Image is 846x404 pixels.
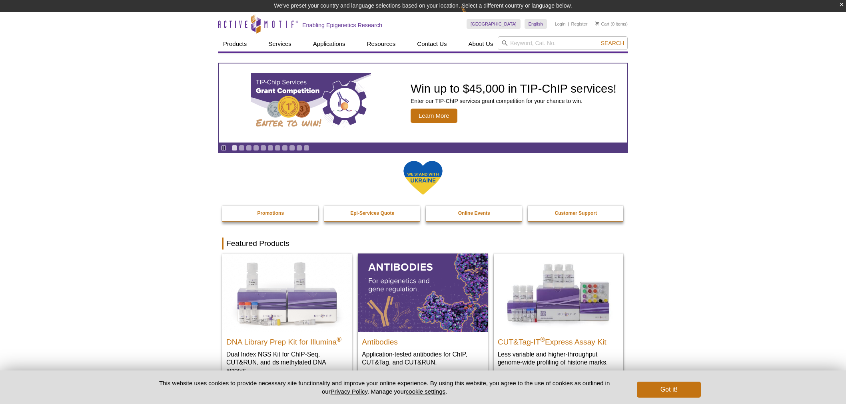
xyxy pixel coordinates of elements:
a: Contact Us [412,36,451,51]
img: DNA Library Prep Kit for Illumina [222,253,352,332]
a: English [525,19,547,29]
a: Go to slide 3 [246,145,252,151]
p: This website uses cookies to provide necessary site functionality and improve your online experie... [145,379,624,396]
h2: Enabling Epigenetics Research [302,22,382,29]
img: TIP-ChIP Services Grant Competition [251,73,371,133]
h2: DNA Library Prep Kit for Illumina [226,334,348,346]
strong: Online Events [458,210,490,216]
img: All Antibodies [358,253,487,332]
p: Less variable and higher-throughput genome-wide profiling of histone marks​. [498,350,619,366]
h2: Win up to $45,000 in TIP-ChIP services! [411,83,617,95]
strong: Promotions [257,210,284,216]
a: [GEOGRAPHIC_DATA] [467,19,521,29]
a: Go to slide 9 [289,145,295,151]
h2: CUT&Tag-IT Express Assay Kit [498,334,619,346]
a: Applications [308,36,350,51]
img: We Stand With Ukraine [403,160,443,196]
h2: Featured Products [222,238,624,250]
a: Customer Support [528,206,625,221]
a: Go to slide 1 [231,145,237,151]
span: Search [601,40,624,46]
a: Go to slide 4 [253,145,259,151]
button: Search [599,40,627,47]
button: Got it! [637,382,701,398]
a: Services [263,36,296,51]
img: Change Here [461,6,482,25]
strong: Customer Support [555,210,597,216]
li: (0 items) [595,19,628,29]
sup: ® [540,336,545,343]
a: Login [555,21,566,27]
a: Go to slide 2 [239,145,245,151]
a: TIP-ChIP Services Grant Competition Win up to $45,000 in TIP-ChIP services! Enter our TIP-ChIP se... [219,63,627,143]
a: Promotions [222,206,319,221]
a: CUT&Tag-IT® Express Assay Kit CUT&Tag-IT®Express Assay Kit Less variable and higher-throughput ge... [494,253,623,374]
li: | [568,19,569,29]
h2: Antibodies [362,334,483,346]
a: Go to slide 8 [282,145,288,151]
img: CUT&Tag-IT® Express Assay Kit [494,253,623,332]
a: About Us [464,36,498,51]
a: Epi-Services Quote [324,206,421,221]
p: Dual Index NGS Kit for ChIP-Seq, CUT&RUN, and ds methylated DNA assays. [226,350,348,374]
strong: Epi-Services Quote [350,210,394,216]
a: Go to slide 7 [275,145,281,151]
input: Keyword, Cat. No. [498,36,628,50]
a: Online Events [426,206,523,221]
a: Go to slide 6 [267,145,273,151]
a: Resources [362,36,401,51]
a: Toggle autoplay [221,145,227,151]
a: Cart [595,21,609,27]
p: Enter our TIP-ChIP services grant competition for your chance to win. [411,97,617,105]
a: Go to slide 11 [303,145,309,151]
a: Privacy Policy [331,388,367,395]
img: Your Cart [595,22,599,26]
article: TIP-ChIP Services Grant Competition [219,63,627,143]
a: All Antibodies Antibodies Application-tested antibodies for ChIP, CUT&Tag, and CUT&RUN. [358,253,487,374]
span: Learn More [411,109,457,123]
button: cookie settings [406,388,445,395]
p: Application-tested antibodies for ChIP, CUT&Tag, and CUT&RUN. [362,350,483,366]
a: Products [218,36,251,51]
a: Go to slide 5 [260,145,266,151]
a: Go to slide 10 [296,145,302,151]
a: DNA Library Prep Kit for Illumina DNA Library Prep Kit for Illumina® Dual Index NGS Kit for ChIP-... [222,253,352,382]
a: Register [571,21,587,27]
sup: ® [337,336,341,343]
